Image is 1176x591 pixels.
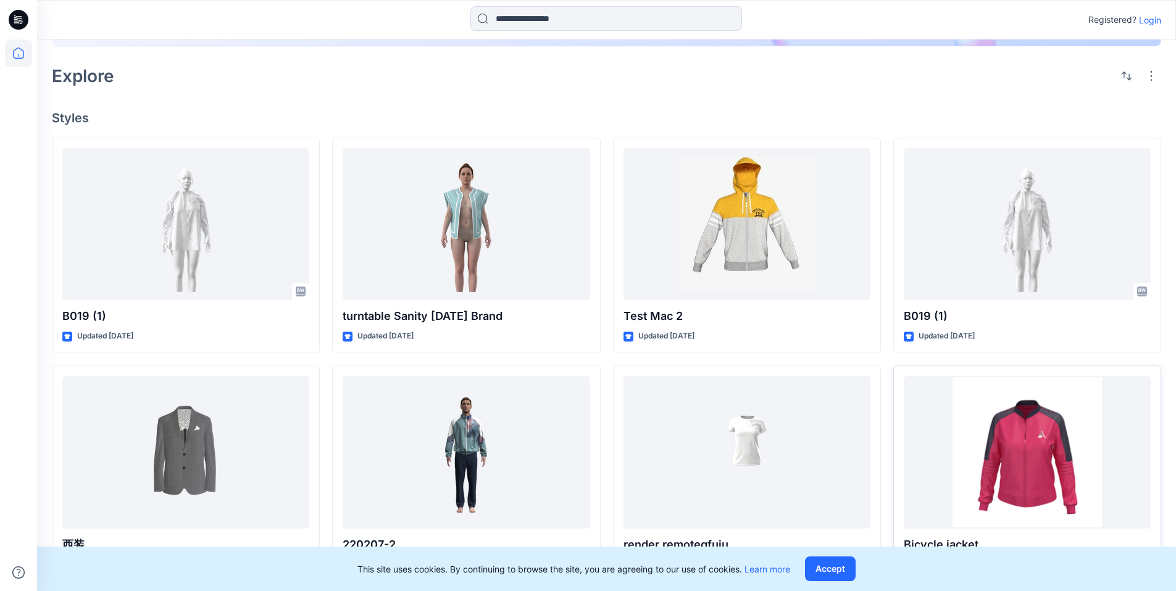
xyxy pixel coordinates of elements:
[343,308,590,325] p: turntable Sanity [DATE] Brand
[357,330,414,343] p: Updated [DATE]
[623,536,870,553] p: render remotegfuiu
[623,308,870,325] p: Test Mac 2
[623,148,870,301] a: Test Mac 2
[62,536,309,553] p: 西装
[62,148,309,301] a: B019 (1)
[343,376,590,529] a: 220207-2
[52,111,1161,125] h4: Styles
[1088,12,1136,27] p: Registered?
[52,66,114,86] h2: Explore
[77,330,133,343] p: Updated [DATE]
[343,148,590,301] a: turntable Sanity 4.11.28 Brand
[638,330,694,343] p: Updated [DATE]
[919,330,975,343] p: Updated [DATE]
[904,376,1151,529] a: Bicycle jacket
[805,556,856,581] button: Accept
[904,536,1151,553] p: Bicycle jacket
[62,376,309,529] a: 西装
[343,536,590,553] p: 220207-2
[62,308,309,325] p: B019 (1)
[904,308,1151,325] p: B019 (1)
[744,564,790,574] a: Learn more
[904,148,1151,301] a: B019 (1)
[623,376,870,529] a: render remotegfuiu
[1139,14,1161,27] p: Login
[357,563,790,576] p: This site uses cookies. By continuing to browse the site, you are agreeing to our use of cookies.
